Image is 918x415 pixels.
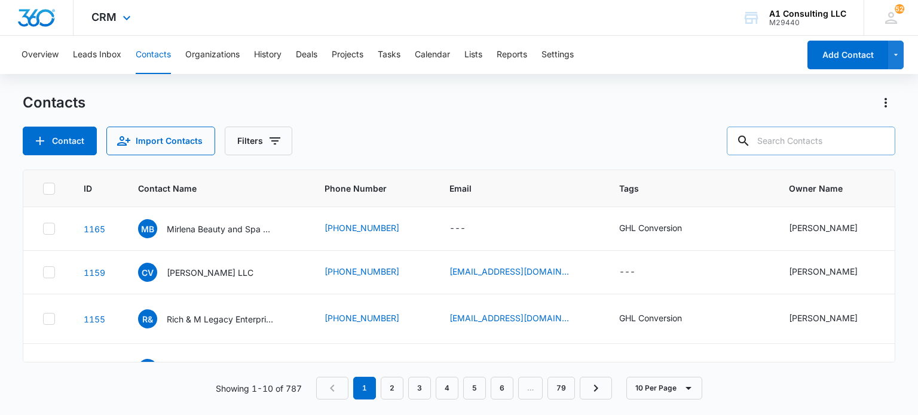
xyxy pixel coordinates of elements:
a: [PHONE_NUMBER] [325,312,399,324]
button: 10 Per Page [626,377,702,399]
div: Tags - - Select to Edit Field [619,265,657,279]
div: GHL Conversion [619,312,682,324]
div: Owner Name - Richard Coleman - Select to Edit Field [789,312,879,326]
a: [PHONE_NUMBER] [325,265,399,278]
a: Next Page [580,377,612,399]
span: CV [138,263,157,282]
span: ID [84,182,92,195]
button: Settings [541,36,574,74]
button: Organizations [185,36,240,74]
span: Contact Name [138,182,279,195]
div: Phone Number - (347) 963-1217 - Select to Edit Field [325,222,421,236]
a: Page 2 [381,377,403,399]
a: [EMAIL_ADDRESS][DOMAIN_NAME] [449,312,569,324]
div: Owner Name - Cristian Valentin - Select to Edit Field [789,265,879,279]
a: [PHONE_NUMBER] [325,361,399,374]
div: Contact Name - Cristian VALENTIN LLC - Select to Edit Field [138,263,275,282]
div: Phone Number - (551) 215-1342 - Select to Edit Field [325,361,421,376]
div: [PERSON_NAME] [789,222,858,234]
button: Reports [497,36,527,74]
a: Page 3 [408,377,431,399]
a: Page 79 [547,377,575,399]
h1: Contacts [23,94,85,112]
button: Add Contact [807,41,888,69]
div: --- [619,265,635,279]
nav: Pagination [316,377,612,399]
p: Showing 1-10 of 787 [216,382,302,395]
span: Email [449,182,573,195]
div: notifications count [895,4,904,14]
a: Page 6 [491,377,513,399]
div: Tags - GHL Conversion - Select to Edit Field [619,361,703,376]
a: [PHONE_NUMBER] [325,222,399,234]
span: SI [138,359,157,378]
div: --- [449,222,466,236]
div: Email - - Select to Edit Field [449,222,487,236]
button: History [254,36,281,74]
button: Lists [464,36,482,74]
a: [EMAIL_ADDRESS][DOMAIN_NAME] [449,265,569,278]
a: Navigate to contact details page for Rich & M Legacy Enterprises LLC [84,314,105,324]
a: Page 4 [436,377,458,399]
div: Tags - GHL Conversion - Select to Edit Field [619,312,703,326]
button: Overview [22,36,59,74]
em: 1 [353,377,376,399]
button: Filters [225,127,292,155]
div: Tags - GHL Conversion - Select to Edit Field [619,222,703,236]
button: Import Contacts [106,127,215,155]
p: Rich & M Legacy Enterprises LLC [167,313,274,325]
span: R& [138,309,157,328]
div: Contact Name - Sumethin2eat Inc - Select to Edit Field [138,359,257,378]
button: Add Contact [23,127,97,155]
div: Email - vanharper1124@gmail.com - Select to Edit Field [449,361,590,376]
span: 52 [895,4,904,14]
div: Contact Name - Rich & M Legacy Enterprises LLC - Select to Edit Field [138,309,296,328]
button: Projects [332,36,363,74]
div: Email - service@familyfreshlogistics.com - Select to Edit Field [449,265,590,279]
span: CRM [91,11,117,23]
a: [EMAIL_ADDRESS][DOMAIN_NAME] [449,361,569,374]
div: Owner Name - Fineta Garcia - Select to Edit Field [789,222,879,236]
div: Phone Number - (609) 400-2304 - Select to Edit Field [325,312,421,326]
div: Phone Number - (551) 404-0327 - Select to Edit Field [325,265,421,279]
button: Actions [876,93,895,112]
div: account id [769,19,846,27]
a: Navigate to contact details page for Cristian VALENTIN LLC [84,268,105,278]
span: Tags [619,182,743,195]
button: Leads Inbox [73,36,121,74]
p: [PERSON_NAME] LLC [167,266,253,279]
p: Mirlena Beauty and Spa LLC [167,223,274,235]
div: [PERSON_NAME] [789,312,858,324]
div: Contact Name - Mirlena Beauty and Spa LLC - Select to Edit Field [138,219,296,238]
button: Calendar [415,36,450,74]
button: Tasks [378,36,400,74]
button: Deals [296,36,317,74]
div: [PERSON_NAME] [789,265,858,278]
span: Phone Number [325,182,421,195]
div: GHL Conversion [619,361,682,374]
a: Navigate to contact details page for Mirlena Beauty and Spa LLC [84,224,105,234]
button: Contacts [136,36,171,74]
div: account name [769,9,846,19]
input: Search Contacts [727,127,895,155]
a: Page 5 [463,377,486,399]
div: [PERSON_NAME] and [PERSON_NAME] [789,361,908,374]
span: MB [138,219,157,238]
div: Email - richandmlegacy@gmail.com - Select to Edit Field [449,312,590,326]
div: GHL Conversion [619,222,682,234]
